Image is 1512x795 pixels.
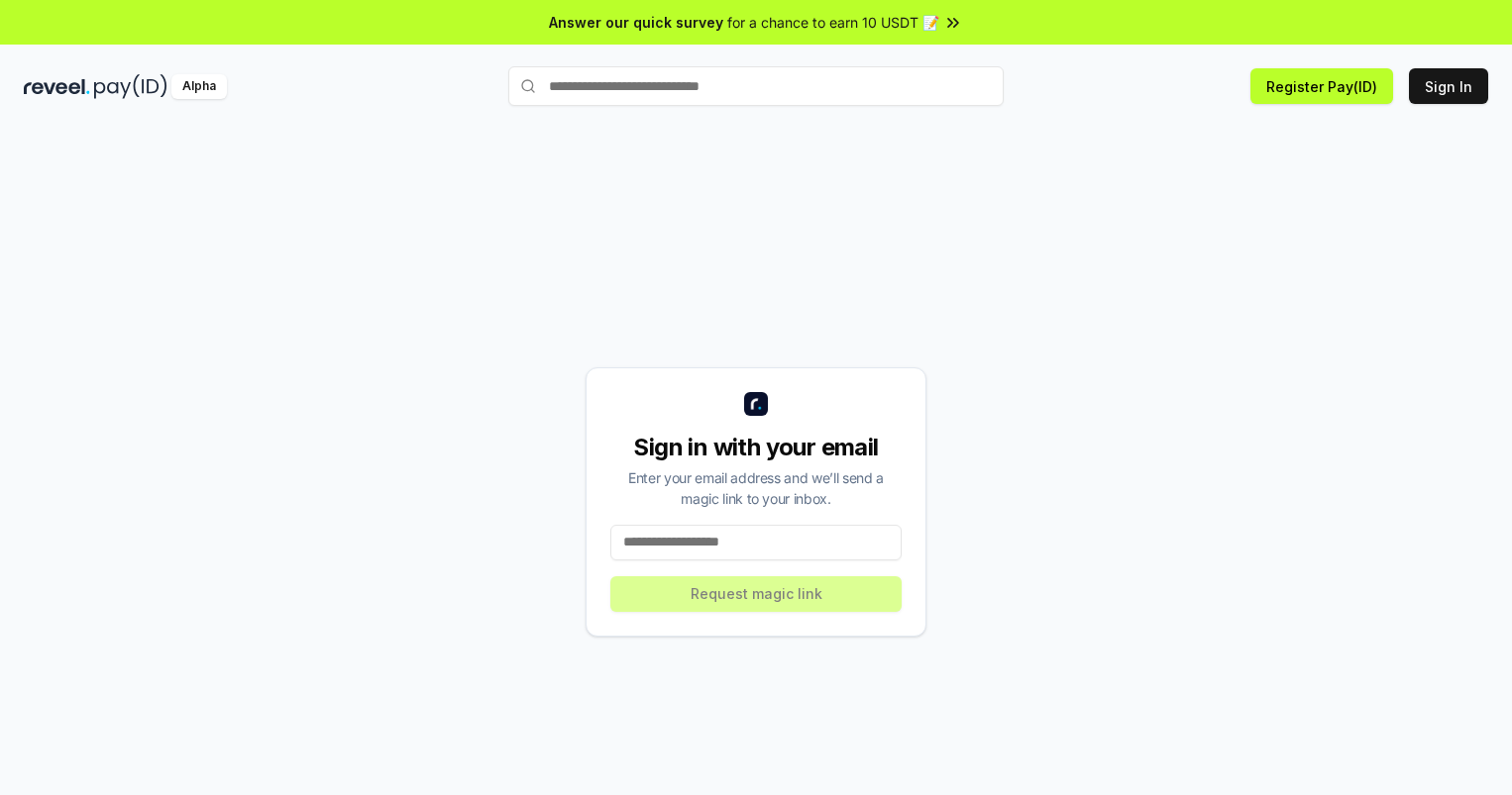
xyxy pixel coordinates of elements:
button: Register Pay(ID) [1250,68,1393,104]
span: for a chance to earn 10 USDT 📝 [727,12,939,33]
img: logo_small [744,392,768,416]
span: Answer our quick survey [549,12,723,33]
div: Sign in with your email [610,432,902,463]
img: pay_id [94,74,167,99]
img: reveel_dark [24,74,90,99]
button: Sign In [1409,68,1488,104]
div: Alpha [171,74,227,99]
div: Enter your email address and we’ll send a magic link to your inbox. [610,467,902,509]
